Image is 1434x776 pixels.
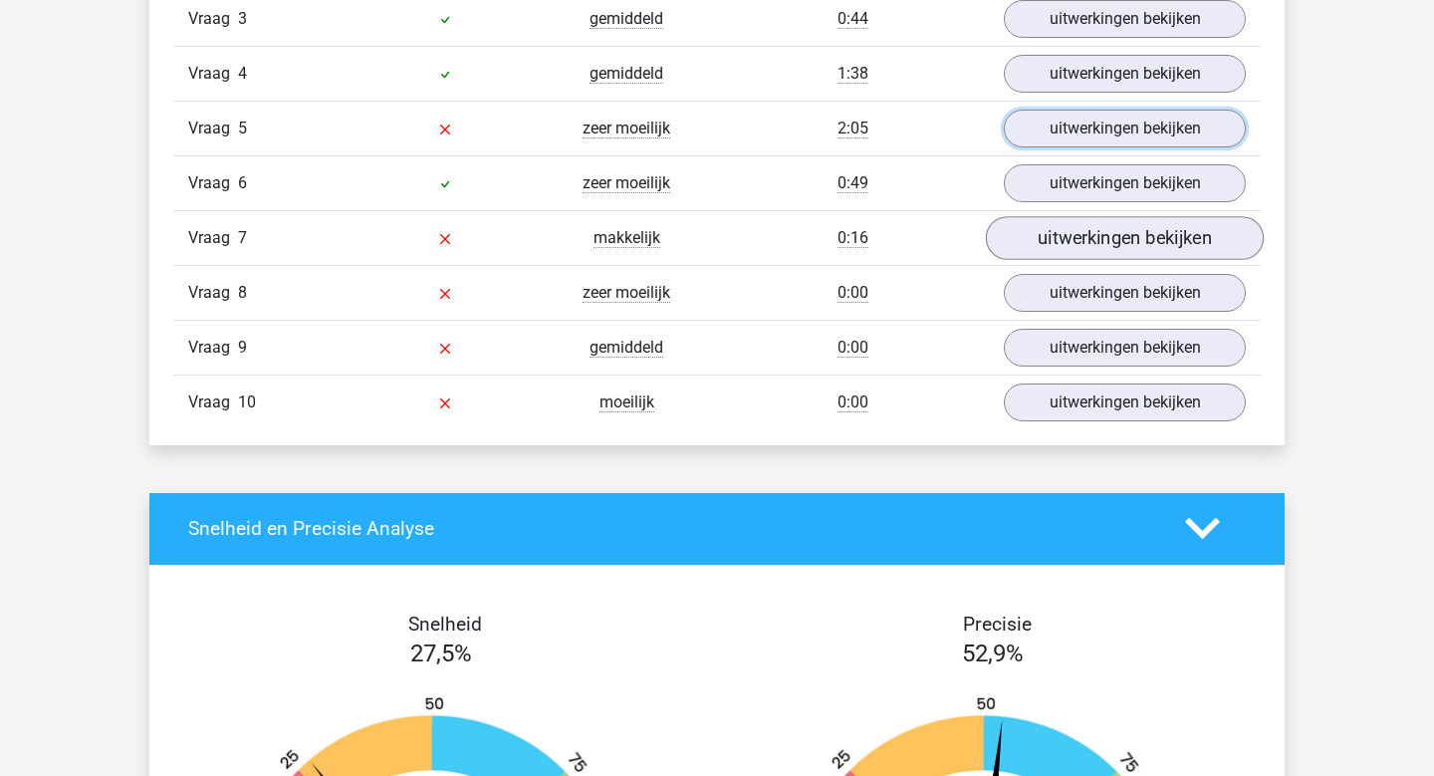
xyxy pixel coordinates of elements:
[837,64,868,84] span: 1:38
[837,119,868,138] span: 2:05
[188,517,1155,540] h4: Snelheid en Precisie Analyse
[1004,274,1246,312] a: uitwerkingen bekijken
[740,613,1254,636] h4: Precisie
[188,171,238,195] span: Vraag
[590,64,663,84] span: gemiddeld
[238,392,256,411] span: 10
[188,62,238,86] span: Vraag
[1004,110,1246,147] a: uitwerkingen bekijken
[188,613,702,636] h4: Snelheid
[188,117,238,140] span: Vraag
[188,281,238,305] span: Vraag
[962,640,1024,667] span: 52,9%
[238,338,247,357] span: 9
[1004,164,1246,202] a: uitwerkingen bekijken
[986,216,1264,260] a: uitwerkingen bekijken
[1004,384,1246,421] a: uitwerkingen bekijken
[188,7,238,31] span: Vraag
[837,9,868,29] span: 0:44
[590,9,663,29] span: gemiddeld
[837,338,868,358] span: 0:00
[238,173,247,192] span: 6
[583,283,670,303] span: zeer moeilijk
[238,228,247,247] span: 7
[599,392,654,412] span: moeilijk
[188,336,238,360] span: Vraag
[1004,329,1246,367] a: uitwerkingen bekijken
[410,640,472,667] span: 27,5%
[1004,55,1246,93] a: uitwerkingen bekijken
[837,283,868,303] span: 0:00
[583,173,670,193] span: zeer moeilijk
[188,390,238,414] span: Vraag
[837,228,868,248] span: 0:16
[238,119,247,137] span: 5
[238,64,247,83] span: 4
[583,119,670,138] span: zeer moeilijk
[837,173,868,193] span: 0:49
[188,226,238,250] span: Vraag
[837,392,868,412] span: 0:00
[594,228,660,248] span: makkelijk
[238,9,247,28] span: 3
[238,283,247,302] span: 8
[590,338,663,358] span: gemiddeld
